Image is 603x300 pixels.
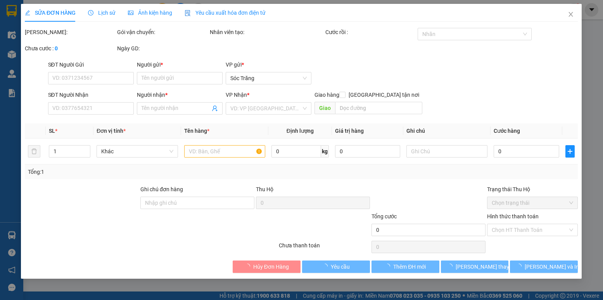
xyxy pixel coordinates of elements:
[517,264,525,269] span: loading
[230,72,307,84] span: Sóc Trăng
[314,92,339,98] span: Giao hàng
[48,91,134,99] div: SĐT Người Nhận
[487,185,578,194] div: Trạng thái Thu Hộ
[253,262,289,271] span: Hủy Đơn Hàng
[302,261,370,273] button: Yêu cầu
[404,123,491,139] th: Ghi chú
[137,91,223,99] div: Người nhận
[88,10,94,15] span: clock-circle
[117,28,208,36] div: Gói vận chuyển:
[28,168,233,176] div: Tổng: 1
[185,10,191,16] img: icon
[226,60,311,69] div: VP gửi
[245,264,253,269] span: loading
[494,128,520,134] span: Cước hàng
[117,44,208,53] div: Ngày GD:
[565,145,575,158] button: plus
[487,213,539,219] label: Hình thức thanh toán
[346,91,423,99] span: [GEOGRAPHIC_DATA] tận nơi
[185,10,266,16] span: Yêu cầu xuất hóa đơn điện tử
[128,10,173,16] span: Ảnh kiện hàng
[28,145,40,158] button: delete
[325,28,416,36] div: Cước rồi :
[25,10,30,15] span: edit
[128,10,134,15] span: picture
[55,45,58,51] b: 0
[335,128,364,134] span: Giá trị hàng
[456,262,518,271] span: [PERSON_NAME] thay đổi
[568,11,574,17] span: close
[97,128,126,134] span: Đơn vị tính
[25,44,116,53] div: Chưa cước :
[278,241,371,255] div: Chưa thanh toán
[385,264,394,269] span: loading
[566,148,574,154] span: plus
[314,102,335,114] span: Giao
[441,261,509,273] button: [PERSON_NAME] thay đổi
[287,128,314,134] span: Định lượng
[25,28,116,36] div: [PERSON_NAME]:
[256,186,273,192] span: Thu Hộ
[226,92,247,98] span: VP Nhận
[335,102,422,114] input: Dọc đường
[525,262,579,271] span: [PERSON_NAME] và In
[407,145,488,158] input: Ghi Chú
[140,197,254,209] input: Ghi chú đơn hàng
[331,262,350,271] span: Yêu cầu
[560,4,582,26] button: Close
[371,213,397,219] span: Tổng cước
[322,264,331,269] span: loading
[510,261,578,273] button: [PERSON_NAME] và In
[394,262,426,271] span: Thêm ĐH mới
[212,105,218,111] span: user-add
[210,28,324,36] div: Nhân viên tạo:
[184,128,209,134] span: Tên hàng
[88,10,116,16] span: Lịch sử
[447,264,456,269] span: loading
[102,146,173,157] span: Khác
[492,197,573,209] span: Chọn trạng thái
[184,145,265,158] input: VD: Bàn, Ghế
[140,186,183,192] label: Ghi chú đơn hàng
[321,145,329,158] span: kg
[49,128,55,134] span: SL
[25,10,76,16] span: SỬA ĐƠN HÀNG
[233,261,301,273] button: Hủy Đơn Hàng
[371,261,439,273] button: Thêm ĐH mới
[137,60,223,69] div: Người gửi
[48,60,134,69] div: SĐT Người Gửi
